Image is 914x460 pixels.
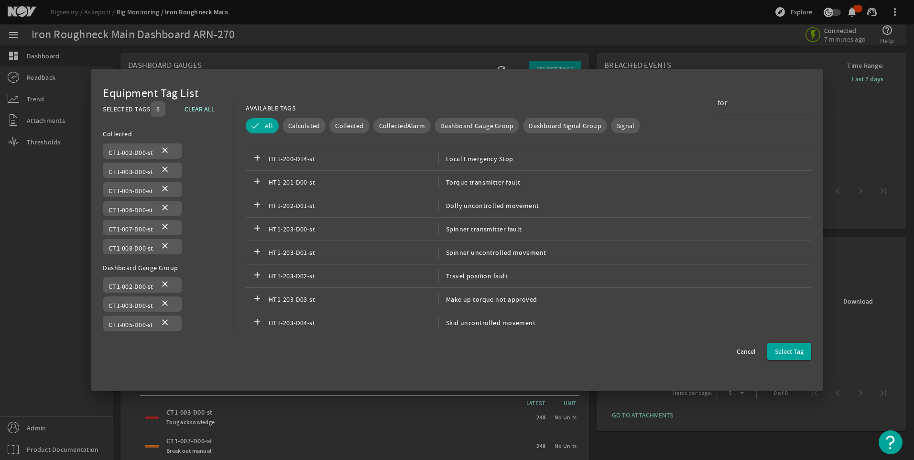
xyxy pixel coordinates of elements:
[269,247,438,258] span: HT1-203-D01-st
[879,430,903,454] button: Open Resource Center
[109,167,153,176] span: CT1-003-D00-st
[335,121,363,131] span: Collected
[438,153,513,164] span: Local Emergency Stop
[269,223,438,235] span: HT1-203-D00-st
[251,294,263,305] mat-icon: add
[246,102,295,114] div: AVAILABLE TAGS
[185,103,215,115] span: CLEAR ALL
[718,97,804,109] input: Search Tag Names
[269,153,438,164] span: HT1-200-D14-st
[103,262,222,274] div: Dashboard Gauge Group
[438,247,546,258] span: Spinner uncontrolled movement
[269,176,438,188] span: HT1-201-D00-st
[109,186,153,195] span: CT1-005-D00-st
[159,298,171,310] mat-icon: close
[438,176,521,188] span: Torque transmitter fault
[767,343,811,360] button: Select Tag
[288,121,320,131] span: Calculated
[103,128,222,140] div: Collected
[775,347,804,356] span: Select Tag
[177,100,222,118] button: CLEAR ALL
[729,343,763,360] button: Cancel
[103,103,151,115] div: SELECTED TAGS
[438,223,522,235] span: Spinner transmitter fault
[156,104,160,114] span: 6
[379,121,425,131] span: CollectedAlarm
[159,145,171,157] mat-icon: close
[251,200,263,211] mat-icon: add
[251,223,263,235] mat-icon: add
[737,347,756,356] span: Cancel
[109,282,153,291] span: CT1-002-D00-st
[269,200,438,211] span: HT1-202-D01-st
[251,153,263,164] mat-icon: add
[109,301,153,310] span: CT1-003-D00-st
[251,176,263,188] mat-icon: add
[159,184,171,195] mat-icon: close
[251,317,263,329] mat-icon: add
[440,121,513,131] span: Dashboard Gauge Group
[109,225,153,233] span: CT1-007-D00-st
[159,203,171,214] mat-icon: close
[109,244,153,252] span: CT1-008-D00-st
[265,121,273,131] span: All
[109,148,153,157] span: CT1-002-D00-st
[251,247,263,258] mat-icon: add
[438,317,535,329] span: Skid uncontrolled movement
[159,318,171,329] mat-icon: close
[103,88,811,99] div: Equipment Tag List
[109,206,153,214] span: CT1-006-D00-st
[269,270,438,282] span: HT1-203-D02-st
[529,121,601,131] span: Dashboard Signal Group
[159,222,171,233] mat-icon: close
[438,270,508,282] span: Travel position fault
[159,164,171,176] mat-icon: close
[438,200,539,211] span: Dolly uncontrolled movement
[438,294,537,305] span: Make up torque not approved
[269,294,438,305] span: HT1-203-D03-st
[251,270,263,282] mat-icon: add
[617,121,635,131] span: Signal
[269,317,438,329] span: HT1-203-D04-st
[109,320,153,329] span: CT1-005-D00-st
[159,241,171,252] mat-icon: close
[159,279,171,291] mat-icon: close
